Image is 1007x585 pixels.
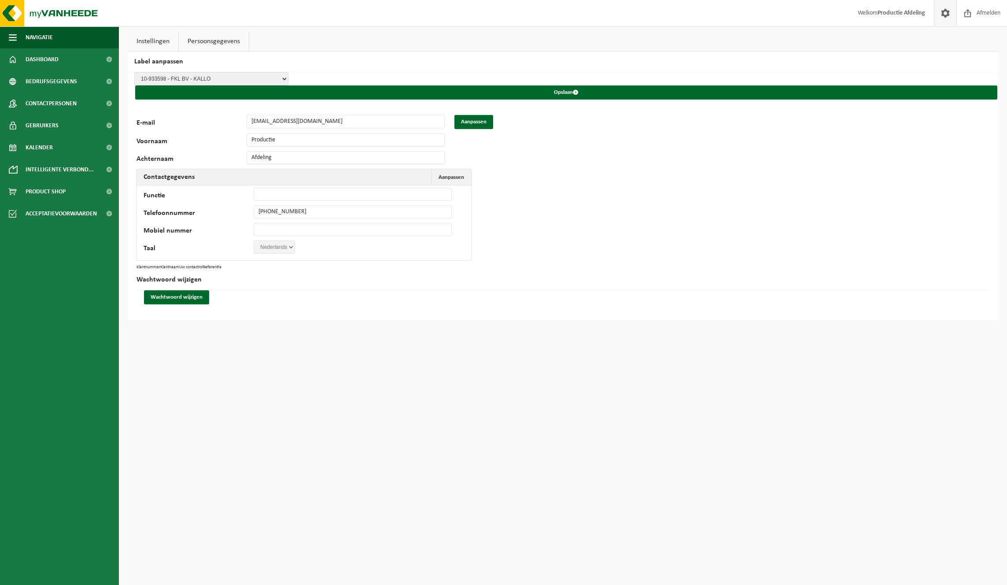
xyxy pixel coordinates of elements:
label: Telefoonnummer [144,210,254,218]
select: '; '; '; [254,241,295,254]
label: Achternaam [136,156,247,164]
th: Referentie [203,265,221,270]
label: E-mail [136,119,247,129]
span: Product Shop [26,181,66,203]
button: Opslaan [135,85,997,100]
span: Acceptatievoorwaarden [26,203,97,225]
label: Functie [144,192,254,201]
strong: Productie Afdeling [878,10,925,16]
th: Uw contactrol [179,265,203,270]
span: Aanpassen [439,174,464,180]
a: Instellingen [128,31,178,52]
button: Aanpassen [432,169,471,185]
span: Gebruikers [26,115,59,137]
a: Persoonsgegevens [179,31,249,52]
label: Voornaam [136,138,247,147]
label: Mobiel nummer [144,227,254,236]
span: Kalender [26,137,53,159]
input: E-mail [247,115,445,128]
span: Contactpersonen [26,93,77,115]
label: Taal [144,245,254,254]
span: Intelligente verbond... [26,159,94,181]
th: Klantnaam [160,265,179,270]
button: Wachtwoord wijzigen [144,290,209,304]
button: Aanpassen [454,115,493,129]
span: Navigatie [26,26,53,48]
h2: Wachtwoord wijzigen [136,270,989,290]
h2: Label aanpassen [128,52,998,72]
h2: Contactgegevens [137,169,201,185]
span: Dashboard [26,48,59,70]
th: Klantnummer [136,265,160,270]
span: Bedrijfsgegevens [26,70,77,93]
